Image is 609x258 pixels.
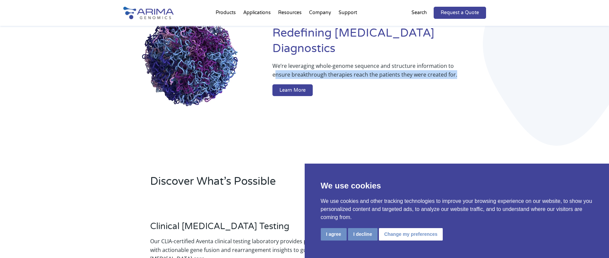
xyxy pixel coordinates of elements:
button: Change my preferences [379,228,443,241]
p: We use cookies [321,180,593,192]
p: We’re leveraging whole-genome sequence and structure information to ensure breakthrough therapies... [272,61,459,84]
h2: Discover What’s Possible [150,174,390,194]
a: Request a Quote [434,7,486,19]
button: I decline [348,228,378,241]
a: Learn More [272,84,313,96]
h1: Redefining [MEDICAL_DATA] Diagnostics [272,26,486,61]
p: We use cookies and other tracking technologies to improve your browsing experience on our website... [321,197,593,221]
button: I agree [321,228,347,241]
p: Search [411,8,427,17]
img: Arima-Genomics-logo [123,7,174,19]
h3: Clinical [MEDICAL_DATA] Testing [150,221,333,237]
